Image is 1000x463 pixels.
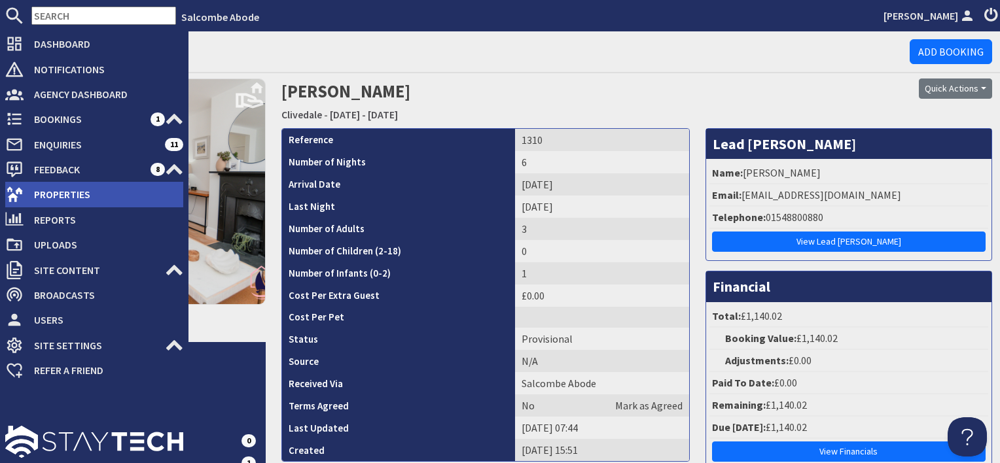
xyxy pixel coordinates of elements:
[515,151,688,173] td: 6
[24,284,183,305] span: Broadcasts
[709,372,989,394] li: £0.00
[5,59,183,80] a: Notifications
[884,8,976,24] a: [PERSON_NAME]
[515,196,688,218] td: [DATE]
[725,354,789,367] strong: Adjustments:
[330,108,398,121] a: [DATE] - [DATE]
[151,163,165,176] span: 8
[5,184,183,205] a: Properties
[515,328,688,350] td: Provisional
[5,84,183,105] a: Agency Dashboard
[5,234,183,255] a: Uploads
[709,184,989,207] li: [EMAIL_ADDRESS][DOMAIN_NAME]
[24,184,183,205] span: Properties
[282,240,515,262] th: Number of Children (2-18)
[712,166,743,179] strong: Name:
[282,394,515,417] th: Terms Agreed
[24,134,165,155] span: Enquiries
[24,159,151,180] span: Feedback
[282,350,515,372] th: Source
[515,284,688,307] td: £0.00
[281,78,750,125] h2: [PERSON_NAME]
[709,305,989,328] li: £1,140.02
[515,262,688,284] td: 1
[5,309,183,330] a: Users
[24,209,183,230] span: Reports
[712,398,766,411] strong: Remaining:
[24,309,183,330] span: Users
[241,434,256,447] span: 0
[712,188,741,201] strong: Email:
[282,284,515,307] th: Cost Per Extra Guest
[151,112,165,126] span: 1
[712,441,986,462] a: View Financials
[5,33,183,54] a: Dashboard
[712,376,774,389] strong: Paid To Date:
[282,439,515,461] th: Created
[282,328,515,350] th: Status
[712,231,986,252] a: View Lead [PERSON_NAME]
[24,109,151,129] span: Bookings
[24,360,183,381] span: Refer a Friend
[5,360,183,381] a: Refer a Friend
[910,39,992,64] a: Add Booking
[282,417,515,439] th: Last Updated
[515,173,688,196] td: [DATE]
[324,108,328,121] span: -
[5,109,183,129] a: Bookings 1
[24,335,165,356] span: Site Settings
[281,108,322,121] a: Clivedale
[24,59,183,80] span: Notifications
[706,271,992,301] h3: Financial
[5,134,183,155] a: Enquiries 11
[5,335,183,356] a: Site Settings
[709,394,989,417] li: £1,140.02
[515,350,688,372] td: N/A
[24,84,183,105] span: Agency Dashboard
[5,159,183,180] a: Feedback 8
[31,7,176,25] input: SEARCH
[709,328,989,350] li: £1,140.02
[515,218,688,240] td: 3
[712,211,766,224] strong: Telephone:
[282,196,515,218] th: Last Night
[282,262,515,284] th: Number of Infants (0-2)
[282,151,515,173] th: Number of Nights
[709,350,989,372] li: £0.00
[709,417,989,439] li: £1,140.02
[282,307,515,328] th: Cost Per Pet
[282,129,515,151] th: Reference
[282,372,515,394] th: Received Via
[515,129,688,151] td: 1310
[515,417,688,439] td: [DATE] 07:44
[709,207,989,229] li: 01548800880
[165,138,183,151] span: 11
[24,260,165,281] span: Site Content
[5,284,183,305] a: Broadcasts
[515,394,688,417] td: No
[282,218,515,240] th: Number of Adults
[5,260,183,281] a: Site Content
[24,33,183,54] span: Dashboard
[948,417,987,456] iframe: Toggle Customer Support
[5,426,183,458] img: staytech_l_w-4e588a39d9fa60e82540d7cfac8cfe4b7147e857d3e8dbdfbd41c59d52db0ec4.svg
[712,309,741,322] strong: Total:
[282,173,515,196] th: Arrival Date
[5,209,183,230] a: Reports
[515,372,688,394] td: Salcombe Abode
[181,10,259,24] a: Salcombe Abode
[615,398,683,413] a: Mark as Agreed
[725,332,796,345] strong: Booking Value:
[706,129,992,159] h3: Lead [PERSON_NAME]
[709,162,989,184] li: [PERSON_NAME]
[919,78,992,99] button: Quick Actions
[515,240,688,262] td: 0
[712,420,766,434] strong: Due [DATE]:
[24,234,183,255] span: Uploads
[515,439,688,461] td: [DATE] 15:51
